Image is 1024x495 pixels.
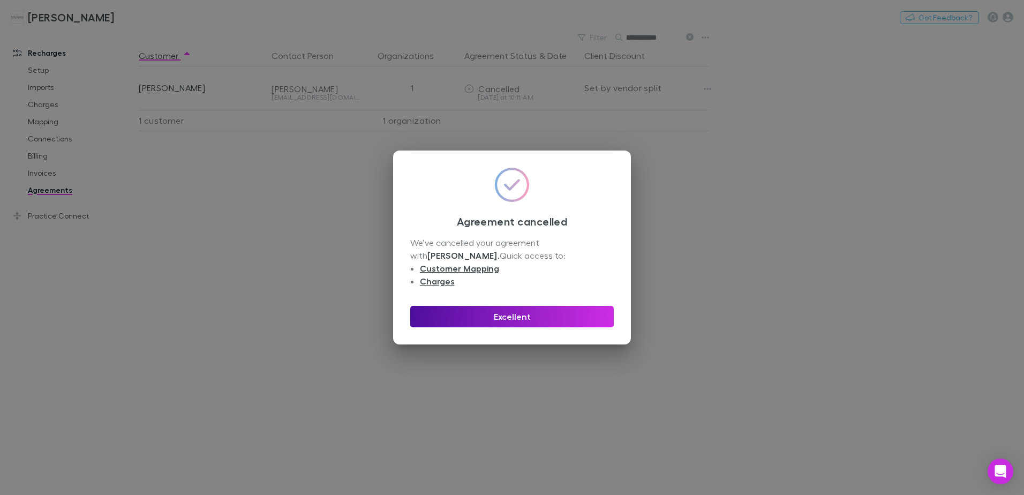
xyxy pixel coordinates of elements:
button: Excellent [410,306,614,327]
strong: [PERSON_NAME] . [427,250,500,261]
a: Customer Mapping [420,263,499,274]
img: GradientCheckmarkIcon.svg [495,168,529,202]
div: We’ve cancelled your agreement with Quick access to: [410,236,614,289]
h3: Agreement cancelled [410,215,614,228]
a: Charges [420,276,455,287]
div: Open Intercom Messenger [988,459,1013,484]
